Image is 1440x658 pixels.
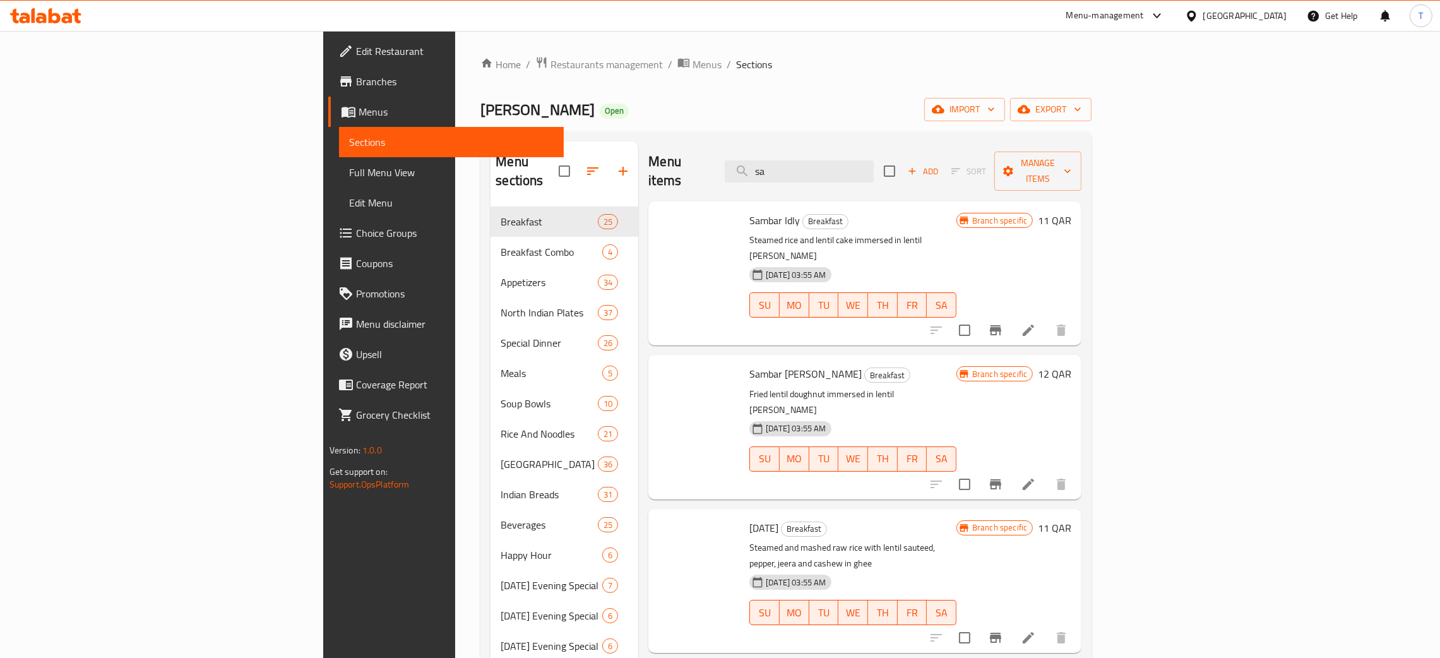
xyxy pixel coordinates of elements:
[501,578,602,593] span: [DATE] Evening Special
[864,368,910,383] div: Breakfast
[814,296,834,314] span: TU
[838,292,868,318] button: WE
[356,44,554,59] span: Edit Restaurant
[951,317,978,344] span: Select to update
[785,450,804,468] span: MO
[809,600,839,625] button: TU
[873,296,893,314] span: TH
[598,517,618,532] div: items
[328,248,564,278] a: Coupons
[602,244,618,260] div: items
[873,450,893,468] span: TH
[725,160,874,182] input: search
[1010,98,1092,121] button: export
[349,135,554,150] span: Sections
[501,426,598,441] span: Rice And Noodles
[598,487,618,502] div: items
[951,625,978,651] span: Select to update
[648,152,710,190] h2: Menu items
[598,337,617,349] span: 26
[501,275,598,290] span: Appetizers
[602,547,618,563] div: items
[785,604,804,622] span: MO
[598,398,617,410] span: 10
[491,601,638,631] div: [DATE] Evening Special6
[980,469,1011,499] button: Branch-specific-item
[328,309,564,339] a: Menu disclaimer
[598,458,617,470] span: 36
[608,156,638,186] button: Add section
[501,578,602,593] div: Sunday Evening Special
[843,604,863,622] span: WE
[356,377,554,392] span: Coverage Report
[598,307,617,319] span: 37
[598,457,618,472] div: items
[598,396,618,411] div: items
[677,56,722,73] a: Menus
[598,335,618,350] div: items
[598,519,617,531] span: 25
[501,638,602,654] div: Tuesday Evening Special
[873,604,893,622] span: TH
[330,464,388,480] span: Get support on:
[501,608,602,623] span: [DATE] Evening Special
[868,600,898,625] button: TH
[780,292,809,318] button: MO
[501,608,602,623] div: Monday Evening Special
[491,419,638,449] div: Rice And Noodles21
[967,215,1032,227] span: Branch specific
[980,315,1011,345] button: Branch-specific-item
[603,640,617,652] span: 6
[600,104,629,119] div: Open
[551,158,578,184] span: Select all sections
[780,600,809,625] button: MO
[535,56,663,73] a: Restaurants management
[491,328,638,358] div: Special Dinner26
[349,195,554,210] span: Edit Menu
[501,396,598,411] span: Soup Bowls
[491,206,638,237] div: Breakfast25
[903,450,922,468] span: FR
[501,335,598,350] span: Special Dinner
[1046,315,1076,345] button: delete
[749,364,862,383] span: Sambar [PERSON_NAME]
[501,638,602,654] span: [DATE] Evening Special
[356,316,554,332] span: Menu disclaimer
[1038,519,1071,537] h6: 11 QAR
[898,292,927,318] button: FR
[927,600,956,625] button: SA
[356,407,554,422] span: Grocery Checklist
[932,296,951,314] span: SA
[491,570,638,601] div: [DATE] Evening Special7
[501,214,598,229] div: Breakfast
[1020,102,1081,117] span: export
[491,358,638,388] div: Meals5
[898,446,927,472] button: FR
[598,305,618,320] div: items
[843,450,863,468] span: WE
[749,518,778,537] span: [DATE]
[501,457,598,472] span: [GEOGRAPHIC_DATA]
[1066,8,1144,23] div: Menu-management
[814,450,834,468] span: TU
[927,292,956,318] button: SA
[838,600,868,625] button: WE
[782,522,826,536] span: Breakfast
[501,457,598,472] div: South Indian Corner
[1038,365,1071,383] h6: 12 QAR
[843,296,863,314] span: WE
[668,57,672,72] li: /
[1021,630,1036,645] a: Edit menu item
[1046,469,1076,499] button: delete
[1203,9,1287,23] div: [GEOGRAPHIC_DATA]
[603,610,617,622] span: 6
[598,428,617,440] span: 21
[480,56,1092,73] nav: breadcrumb
[328,218,564,248] a: Choice Groups
[903,604,922,622] span: FR
[755,296,775,314] span: SU
[603,580,617,592] span: 7
[927,446,956,472] button: SA
[501,487,598,502] span: Indian Breads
